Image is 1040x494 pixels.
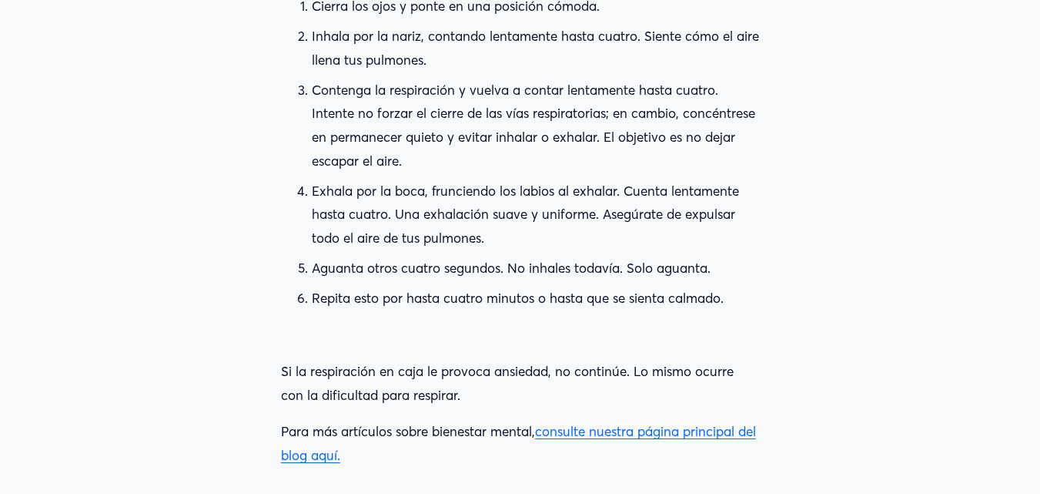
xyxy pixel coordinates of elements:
font: Si la respiración en caja le provoca ansiedad, no continúe. Lo mismo ocurre con la dificultad par... [281,363,737,403]
font: Para más artículos sobre bienestar mental, [281,423,535,439]
font: Aguanta otros cuatro segundos. No inhales todavía. Solo aguanta. [312,260,711,276]
font: Exhala por la boca, frunciendo los labios al exhalar. Cuenta lentamente hasta cuatro. Una exhalac... [312,183,743,246]
font: Repita esto por hasta cuatro minutos o hasta que se sienta calmado. [312,290,724,306]
font: Inhala por la nariz, contando lentamente hasta cuatro. Siente cómo el aire llena tus pulmones. [312,28,763,68]
font: Contenga la respiración y vuelva a contar lentamente hasta cuatro. Intente no forzar el cierre de... [312,82,759,169]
